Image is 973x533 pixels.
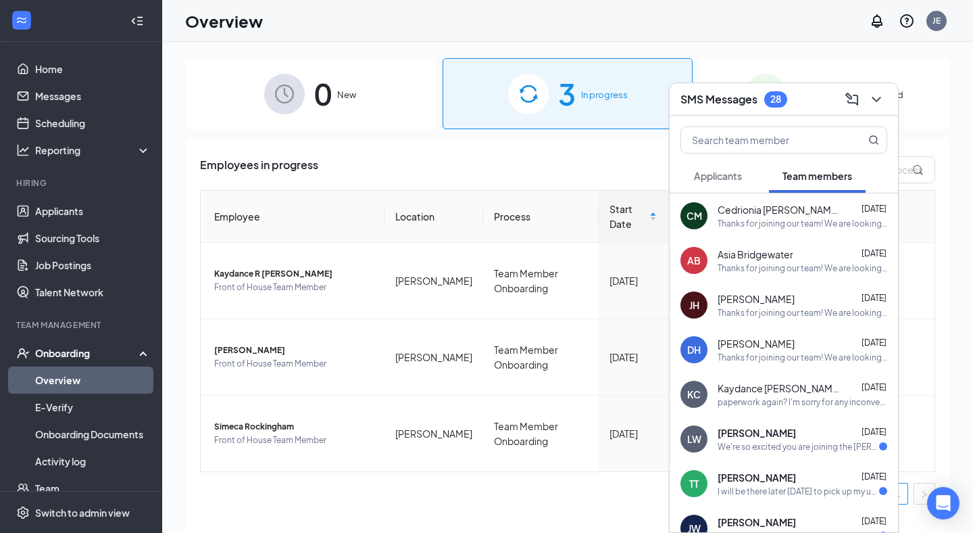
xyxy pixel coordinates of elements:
[687,343,701,356] div: DH
[214,281,374,294] span: Front of House Team Member
[35,83,151,110] a: Messages
[718,441,879,453] div: We're so excited you are joining the [PERSON_NAME] [DEMOGRAPHIC_DATA]-fil-Ateam ! Do you know any...
[581,88,628,101] span: In progress
[927,487,959,519] div: Open Intercom Messenger
[35,225,151,252] a: Sourcing Tools
[384,396,483,471] td: [PERSON_NAME]
[718,381,839,395] span: Kaydance [PERSON_NAME]
[16,346,30,360] svg: UserCheck
[687,254,701,267] div: AB
[35,252,151,279] a: Job Postings
[214,434,374,447] span: Front of House Team Member
[130,14,144,28] svg: Collapse
[35,110,151,137] a: Scheduling
[609,273,657,288] div: [DATE]
[718,486,879,497] div: I will be there later [DATE] to pick up my uniform.
[483,243,599,319] td: Team Member Onboarding
[796,70,849,117] span: 129
[214,267,374,281] span: Kaydance R [PERSON_NAME]
[694,170,742,182] span: Applicants
[899,13,915,29] svg: QuestionInfo
[16,506,30,519] svg: Settings
[483,191,599,243] th: Process
[35,367,151,394] a: Overview
[214,420,374,434] span: Simeca Rockingham
[314,70,332,117] span: 0
[15,14,28,27] svg: WorkstreamLogo
[668,191,751,243] th: Status
[35,279,151,306] a: Talent Network
[718,396,887,408] div: paperwork again? I'm sorry for any inconvenience or confusion.
[337,88,356,101] span: New
[914,483,935,505] button: right
[718,262,887,274] div: Thanks for joining our team! We are looking forward to seeing you at 5pm [DATE] for orientation! ...
[35,506,130,519] div: Switch to admin view
[35,448,151,475] a: Activity log
[689,298,699,312] div: JH
[868,135,879,145] svg: MagnifyingGlass
[718,337,795,350] span: [PERSON_NAME]
[687,388,701,401] div: KC
[718,515,796,529] span: [PERSON_NAME]
[718,203,839,216] span: Cedrionia [PERSON_NAME]
[680,92,757,107] h3: SMS Messages
[384,191,483,243] th: Location
[483,319,599,396] td: Team Member Onboarding
[844,91,860,108] svg: ComposeMessage
[384,243,483,319] td: [PERSON_NAME]
[718,292,795,306] span: [PERSON_NAME]
[862,248,887,258] span: [DATE]
[609,202,647,231] span: Start Date
[920,490,928,499] span: right
[609,426,657,441] div: [DATE]
[35,143,151,157] div: Reporting
[770,93,781,105] div: 28
[35,55,151,83] a: Home
[609,350,657,365] div: [DATE]
[483,396,599,471] td: Team Member Onboarding
[16,177,148,189] div: Hiring
[687,209,702,223] div: CM
[558,70,576,117] span: 3
[841,89,863,110] button: ComposeMessage
[16,319,148,331] div: Team Management
[862,471,887,482] span: [DATE]
[35,394,151,421] a: E-Verify
[200,156,318,183] span: Employees in progress
[914,483,935,505] li: Next Page
[869,13,885,29] svg: Notifications
[718,426,796,440] span: [PERSON_NAME]
[687,432,701,446] div: LW
[384,319,483,396] td: [PERSON_NAME]
[718,307,887,319] div: Thanks for joining our team! We are looking forward to seeing you at 5pm [DATE] for orientation! ...
[718,471,796,484] span: [PERSON_NAME]
[185,9,263,32] h1: Overview
[862,516,887,526] span: [DATE]
[214,344,374,357] span: [PERSON_NAME]
[35,198,151,225] a: Applicants
[862,382,887,392] span: [DATE]
[782,170,852,182] span: Team members
[214,357,374,371] span: Front of House Team Member
[862,338,887,348] span: [DATE]
[862,293,887,303] span: [DATE]
[35,475,151,502] a: Team
[932,15,941,26] div: JE
[862,427,887,437] span: [DATE]
[868,91,884,108] svg: ChevronDown
[718,248,793,261] span: Asia Bridgewater
[35,421,151,448] a: Onboarding Documents
[866,89,887,110] button: ChevronDown
[201,191,384,243] th: Employee
[16,143,30,157] svg: Analysis
[681,127,841,153] input: Search team member
[718,218,887,229] div: Thanks for joining our team! We are looking forward to seeing you at 5pm [DATE] for orientation! ...
[35,346,139,360] div: Onboarding
[718,352,887,363] div: Thanks for joining our team! We are looking forward to seeing you at 5pm [DATE] for orientation! ...
[862,204,887,214] span: [DATE]
[689,477,699,490] div: TT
